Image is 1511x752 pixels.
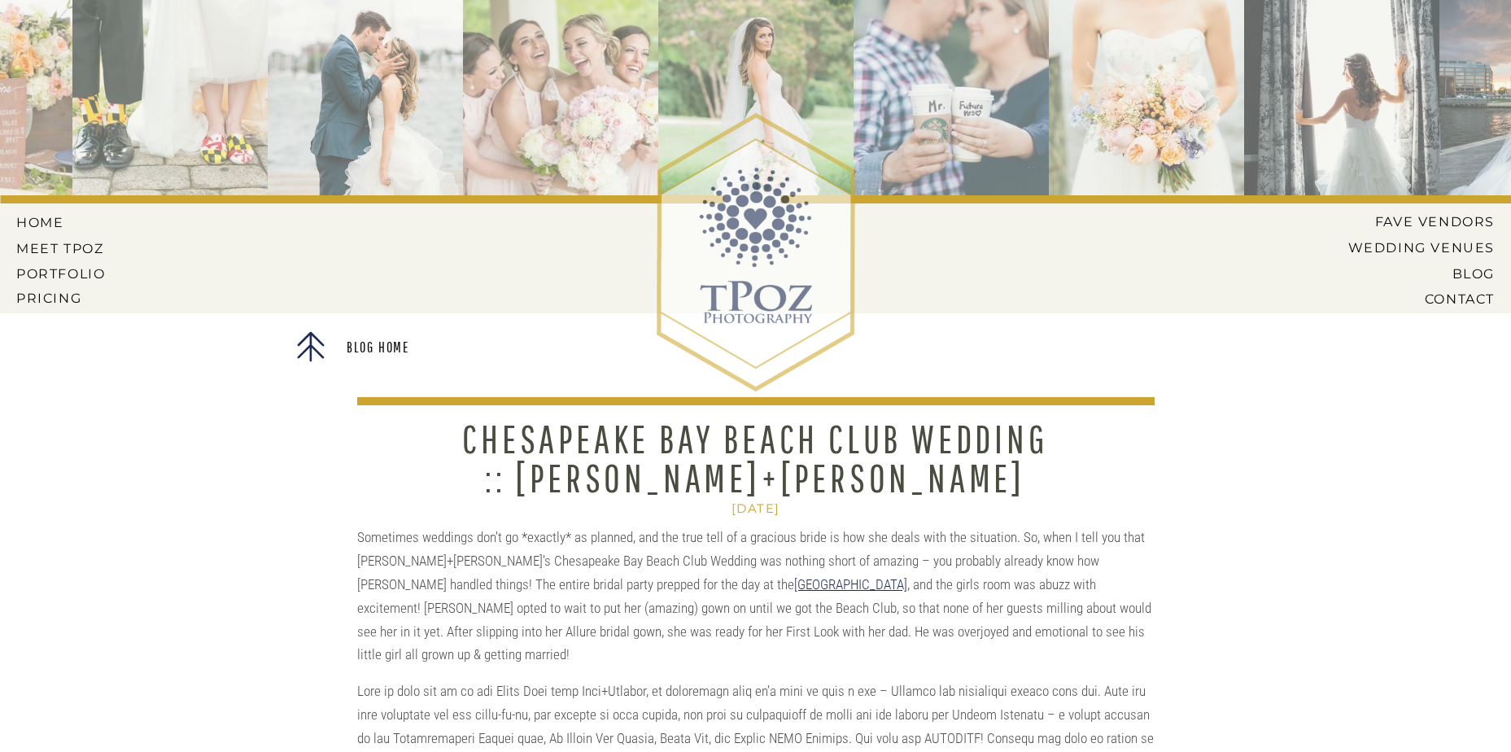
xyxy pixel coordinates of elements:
p: Sometimes weddings don’t go *exactly* as planned, and the true tell of a gracious bride is how sh... [357,526,1155,667]
a: HOME [16,215,90,230]
a: Blog Home [327,340,430,357]
a: Wedding Venues [1323,240,1495,255]
a: CONTACT [1367,291,1495,306]
a: PORTFOLIO [16,266,109,281]
a: [GEOGRAPHIC_DATA] [794,576,907,592]
a: Fave Vendors [1361,214,1495,229]
a: MEET tPoz [16,241,105,256]
a: BLOG [1335,266,1495,281]
a: Pricing [16,291,109,305]
h2: [DATE] [614,501,898,516]
h1: Chesapeake Bay Beach Club Wedding :: [PERSON_NAME]+[PERSON_NAME] [461,419,1050,497]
